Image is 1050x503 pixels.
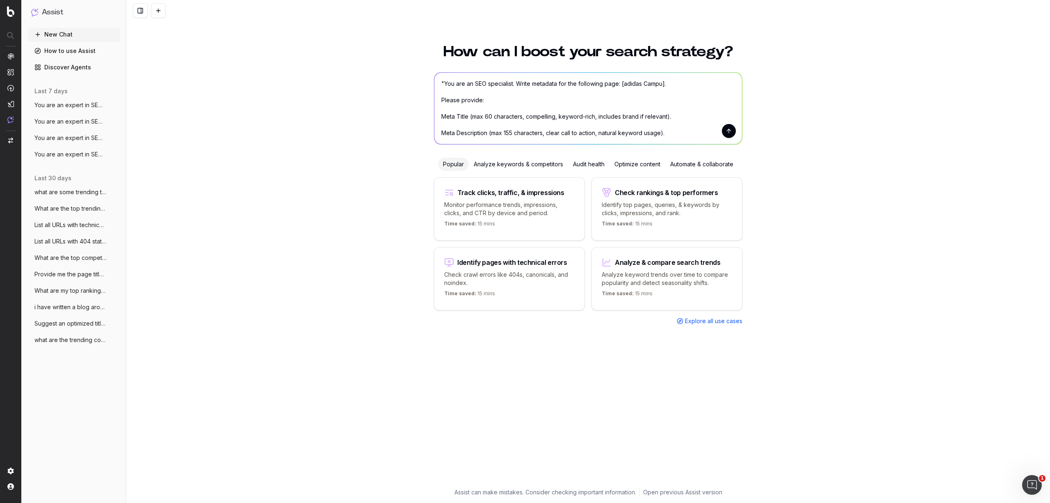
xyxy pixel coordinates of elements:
div: Check rankings & top performers [615,189,718,196]
p: 15 mins [444,220,495,230]
button: What are the top competitors ranking for [28,251,120,264]
div: Identify pages with technical errors [457,259,567,266]
span: Time saved: [444,290,476,296]
img: Setting [7,468,14,474]
p: Check crawl errors like 404s, canonicals, and noindex. [444,271,575,287]
span: Explore all use cases [685,317,742,325]
a: Open previous Assist version [643,488,722,496]
span: Suggest an optimized title and descripti [34,319,107,328]
span: You are an expert in SEO and structured [34,134,107,142]
span: last 30 days [34,174,71,182]
button: List all URLs with 404 status code from [28,235,120,248]
button: What are the top trending topics for run [28,202,120,215]
img: Botify logo [7,6,14,17]
a: Explore all use cases [677,317,742,325]
p: Analyze keyword trends over time to compare popularity and detect seasonality shifts. [602,271,732,287]
button: You are an expert in SEO and structured [28,148,120,161]
span: Time saved: [602,290,634,296]
button: You are an expert in SEO and structured [28,131,120,145]
textarea: "You are an SEO specialist. Write metadata for the following page: [adidas Camp]. Please provide:... [434,73,742,144]
img: Assist [7,116,14,123]
span: You are an expert in SEO and content str [34,101,107,109]
iframe: Intercom live chat [1022,475,1042,495]
button: Suggest an optimized title and descripti [28,317,120,330]
span: What are the top trending topics for run [34,204,107,213]
img: Assist [31,8,39,16]
img: My account [7,483,14,490]
span: Time saved: [602,220,634,227]
div: Popular [438,158,469,171]
span: last 7 days [34,87,68,95]
span: You are an expert in SEO and structure [34,117,107,126]
button: You are an expert in SEO and content str [28,99,120,112]
span: i have written a blog around what to wea [34,303,107,311]
button: What are my top ranking pages? [28,284,120,297]
img: Switch project [8,138,13,143]
span: Provide me the page title and a table of [34,270,107,278]
span: what are some trending topics that would [34,188,107,196]
button: New Chat [28,28,120,41]
a: How to use Assist [28,44,120,57]
div: Analyze keywords & competitors [469,158,568,171]
button: i have written a blog around what to wea [28,301,120,314]
p: Assist can make mistakes. Consider checking important information. [454,488,636,496]
img: Intelligence [7,69,14,76]
img: Analytics [7,53,14,60]
span: You are an expert in SEO and structured [34,150,107,158]
div: Analyze & compare search trends [615,259,721,266]
div: Audit health [568,158,609,171]
p: 15 mins [444,290,495,300]
button: Provide me the page title and a table of [28,268,120,281]
span: 1 [1039,475,1045,482]
span: List all URLs with technical errors [34,221,107,229]
p: Monitor performance trends, impressions, clicks, and CTR by device and period. [444,201,575,217]
a: Discover Agents [28,61,120,74]
h1: How can I boost your search strategy? [434,44,742,59]
button: what are the trending content topics aro [28,333,120,347]
button: what are some trending topics that would [28,186,120,199]
p: 15 mins [602,290,653,300]
span: What are the top competitors ranking for [34,254,107,262]
span: what are the trending content topics aro [34,336,107,344]
span: What are my top ranking pages? [34,287,107,295]
img: Studio [7,101,14,107]
div: Automate & collaborate [665,158,738,171]
button: Assist [31,7,116,18]
button: You are an expert in SEO and structure [28,115,120,128]
button: List all URLs with technical errors [28,218,120,232]
p: Identify top pages, queries, & keywords by clicks, impressions, and rank. [602,201,732,217]
span: List all URLs with 404 status code from [34,237,107,246]
h1: Assist [42,7,63,18]
img: Activation [7,85,14,92]
div: Track clicks, traffic, & impressions [457,189,564,196]
div: Optimize content [609,158,665,171]
p: 15 mins [602,220,653,230]
span: Time saved: [444,220,476,227]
